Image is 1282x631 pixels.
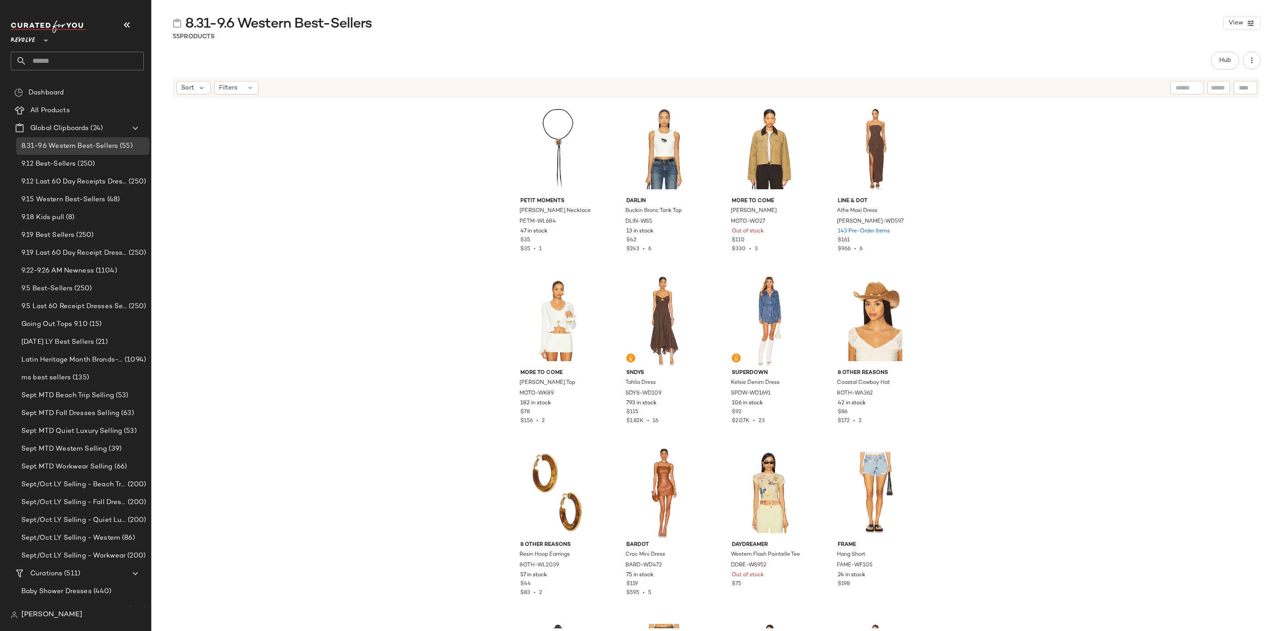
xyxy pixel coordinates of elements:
span: Sept/Oct LY Selling - Quiet Luxe [21,515,126,525]
span: BARD-WD472 [625,562,662,570]
span: PETM-WL684 [519,218,556,226]
span: Sept MTD Workwear Selling [21,462,113,472]
span: Out of stock [732,571,764,579]
span: DLIN-WS5 [625,218,652,226]
span: 13 in stock [626,228,653,236]
span: 47 in stock [520,228,548,236]
span: Buckin Bronc Tank Top [625,207,682,215]
span: $156 [520,418,533,424]
span: Sept/Oct LY Selling - Workwear [21,551,126,561]
span: Sort [181,83,194,93]
span: 182 in stock [520,399,551,407]
span: Baby Shower Dresses [21,586,92,597]
span: Global Clipboards [30,123,89,134]
span: (48) [105,195,120,205]
span: Sept MTD Beach Trip Selling [21,391,114,401]
span: 3 [755,246,758,252]
span: (250) [127,177,146,187]
span: Hub [1219,57,1231,64]
span: 8.31-9.6 Western Best-Sellers [21,141,118,151]
span: SPDW-WD1691 [731,390,771,398]
span: $110 [732,236,745,244]
span: • [530,590,539,596]
span: Out of stock [732,228,764,236]
span: MOTO-WO27 [731,218,765,226]
img: cfy_white_logo.C9jOOHJF.svg [11,20,86,33]
span: $83 [520,590,530,596]
div: Products [173,32,215,41]
span: (15) [88,319,102,330]
span: $86 [838,408,848,416]
span: $42 [626,236,637,244]
span: • [851,246,860,252]
span: 1 [539,246,542,252]
img: MOTO-WO27_V1.jpg [725,104,814,194]
span: DAYDREAMER [732,541,807,549]
span: • [530,246,539,252]
span: FAME-WF105 [837,562,872,570]
span: 9.19 Best Sellers [21,230,74,240]
span: (440) [92,586,112,597]
span: (63) [119,408,134,419]
button: Hub [1211,52,1239,69]
img: DLIN-WS5_V1.jpg [619,104,709,194]
button: View [1223,16,1261,30]
img: BARD-WD472_V1.jpg [619,448,709,537]
span: 8.31-9.6 Western Best-Sellers [185,15,372,33]
span: (200) [126,515,146,525]
span: 9.12 Last 60 Day Receipts Dresses [21,177,127,187]
span: 16 [653,418,658,424]
span: 8 Other Reasons [838,369,913,377]
span: Resin Hoop Earrings [519,551,570,559]
span: 24 in stock [838,571,865,579]
span: Sept MTD Quiet Luxury Selling [21,426,122,436]
span: 106 in stock [732,399,763,407]
span: (511) [62,569,80,579]
span: 9.22-9.26 AM Newness [21,266,94,276]
span: 2 [542,418,545,424]
span: All Products [30,106,70,116]
span: (200) [126,497,146,508]
span: • [644,418,653,424]
span: (135) [71,373,89,383]
img: svg%3e [734,355,739,361]
span: 143 Pre-Order Items [838,228,890,236]
span: (86) [120,533,135,543]
span: Bachelorette Party Guest: Landing Page [21,604,127,615]
span: 8 Other Reasons [520,541,596,549]
span: (250) [127,301,146,312]
span: FRAME [838,541,913,549]
span: Kelsie Denim Dress [731,379,779,387]
span: petit moments [520,197,596,205]
span: 23 [759,418,765,424]
span: (760) [127,604,146,615]
span: Line & Dot [838,197,913,205]
span: 2 [539,590,542,596]
span: MOTO-WK89 [519,390,554,398]
span: (250) [76,159,95,169]
img: SPDW-WD1691_V1.jpg [725,276,814,366]
span: 9.5 Best-Sellers [21,284,73,294]
span: Hang Short [837,551,865,559]
img: svg%3e [14,88,23,97]
span: $35 [520,236,530,244]
span: Curations [30,569,62,579]
span: [PERSON_NAME] Top [519,379,575,387]
img: MOTO-WK89_V1.jpg [513,276,603,366]
span: (39) [107,444,122,454]
span: (200) [126,480,146,490]
span: (1094) [123,355,146,365]
span: Tahlia Dress [625,379,656,387]
span: (200) [126,551,146,561]
span: Going Out Tops 9.10 [21,319,88,330]
span: View [1228,20,1243,27]
span: [PERSON_NAME] Necklace [519,207,591,215]
img: FAME-WF105_V1.jpg [831,448,920,537]
span: Sept MTD Fall Dresses Selling [21,408,119,419]
img: SDYS-WD109_V1.jpg [619,276,709,366]
span: Sept MTD Western Selling [21,444,107,454]
span: 9.15 Western Best-Sellers [21,195,105,205]
span: ms best sellers [21,373,71,383]
span: $1.82K [626,418,644,424]
span: SDYS-WD109 [625,390,661,398]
